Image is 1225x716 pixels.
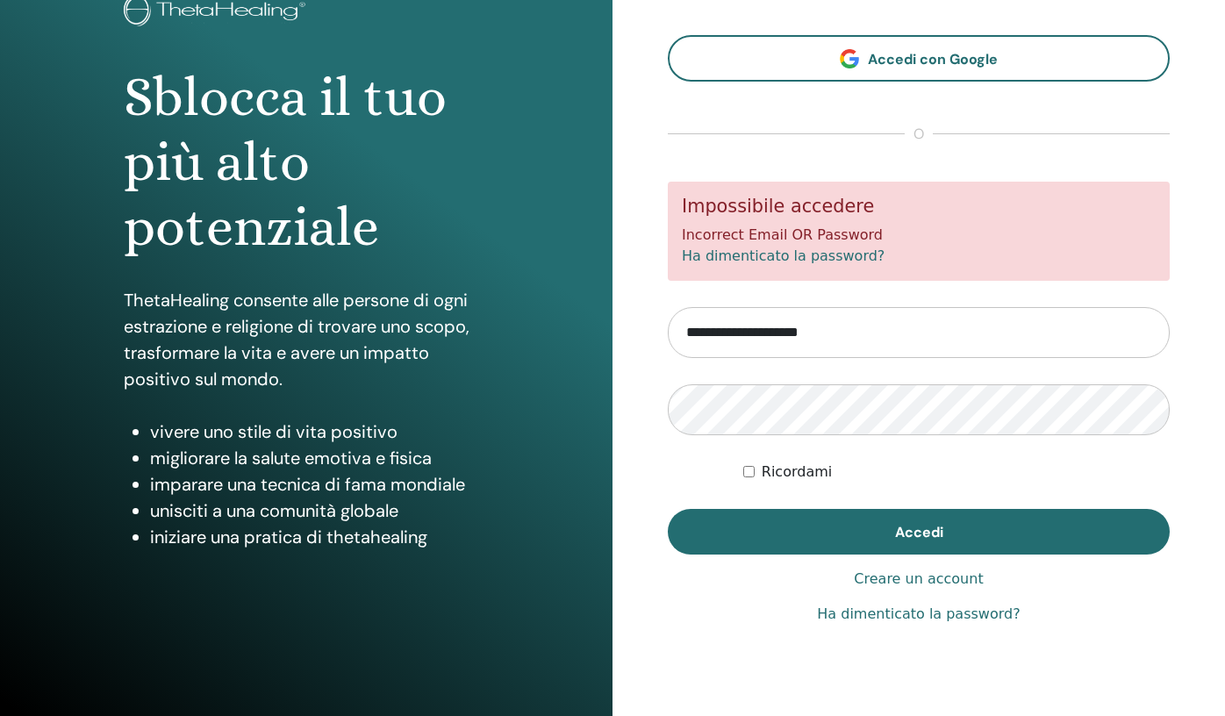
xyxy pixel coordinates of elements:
div: Keep me authenticated indefinitely or until I manually logout [743,462,1170,483]
label: Ricordami [762,462,832,483]
span: Accedi [895,523,943,541]
span: Accedi con Google [868,50,998,68]
li: imparare una tecnica di fama mondiale [150,471,488,498]
button: Accedi [668,509,1170,555]
li: migliorare la salute emotiva e fisica [150,445,488,471]
a: Ha dimenticato la password? [817,604,1020,625]
span: o [905,124,933,145]
h1: Sblocca il tuo più alto potenziale [124,65,488,261]
h5: Impossibile accedere [682,196,1156,218]
div: Incorrect Email OR Password [668,182,1170,281]
li: unisciti a una comunità globale [150,498,488,524]
a: Accedi con Google [668,35,1170,82]
li: vivere uno stile di vita positivo [150,419,488,445]
a: Creare un account [854,569,983,590]
a: Ha dimenticato la password? [682,247,885,264]
p: ThetaHealing consente alle persone di ogni estrazione e religione di trovare uno scopo, trasforma... [124,287,488,392]
li: iniziare una pratica di thetahealing [150,524,488,550]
